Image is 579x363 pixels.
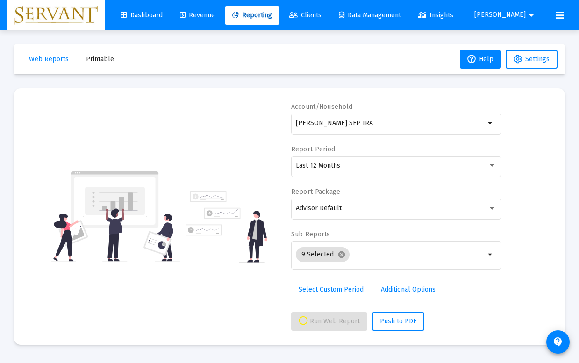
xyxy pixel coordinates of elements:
button: Help [460,50,501,69]
span: Settings [525,55,550,63]
a: Clients [282,6,329,25]
label: Report Package [291,188,341,196]
span: Clients [289,11,322,19]
mat-icon: arrow_drop_down [485,249,496,260]
button: Push to PDF [372,312,424,331]
mat-icon: cancel [337,250,346,259]
span: [PERSON_NAME] [474,11,526,19]
img: reporting-alt [186,191,267,263]
span: Last 12 Months [296,162,340,170]
img: Dashboard [14,6,98,25]
span: Dashboard [121,11,163,19]
label: Sub Reports [291,230,330,238]
input: Search or select an account or household [296,120,485,127]
span: Help [467,55,493,63]
mat-icon: contact_support [552,336,564,348]
a: Data Management [331,6,408,25]
mat-icon: arrow_drop_down [526,6,537,25]
span: Select Custom Period [299,285,364,293]
a: Reporting [225,6,279,25]
img: reporting [51,170,180,263]
button: Web Reports [21,50,76,69]
label: Report Period [291,145,336,153]
span: Additional Options [381,285,436,293]
mat-chip-list: Selection [296,245,485,264]
button: Settings [506,50,558,69]
span: Revenue [180,11,215,19]
label: Account/Household [291,103,353,111]
span: Web Reports [29,55,69,63]
button: Run Web Report [291,312,367,331]
span: Run Web Report [299,317,360,325]
span: Data Management [339,11,401,19]
mat-chip: 9 Selected [296,247,350,262]
span: Insights [418,11,453,19]
a: Revenue [172,6,222,25]
span: Advisor Default [296,204,342,212]
a: Dashboard [113,6,170,25]
mat-icon: arrow_drop_down [485,118,496,129]
button: Printable [79,50,122,69]
span: Printable [86,55,114,63]
span: Push to PDF [380,317,416,325]
span: Reporting [232,11,272,19]
a: Insights [411,6,461,25]
button: [PERSON_NAME] [463,6,548,24]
